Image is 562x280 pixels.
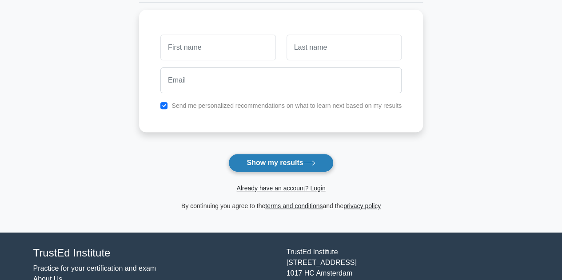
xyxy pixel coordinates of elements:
input: First name [160,35,275,60]
h4: TrustEd Institute [33,247,276,260]
a: terms and conditions [265,202,323,209]
a: Practice for your certification and exam [33,264,156,272]
input: Email [160,67,402,93]
button: Show my results [228,154,333,172]
a: privacy policy [343,202,381,209]
input: Last name [287,35,402,60]
a: Already have an account? Login [236,185,325,192]
div: By continuing you agree to the and the [134,201,428,211]
label: Send me personalized recommendations on what to learn next based on my results [171,102,402,109]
